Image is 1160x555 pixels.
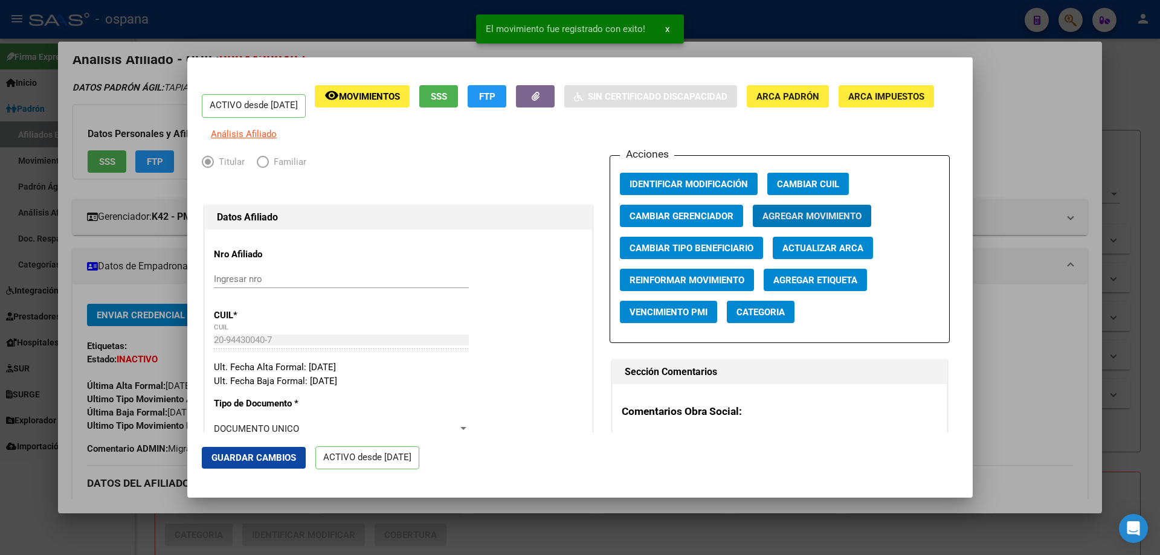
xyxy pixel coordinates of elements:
[214,155,245,169] span: Titular
[630,307,707,318] span: Vencimiento PMI
[747,85,829,107] button: ARCA Padrón
[1119,514,1148,543] div: Open Intercom Messenger
[214,309,324,322] p: CUIL
[753,205,871,227] button: Agregar Movimiento
[727,301,794,323] button: Categoria
[630,211,733,222] span: Cambiar Gerenciador
[202,447,306,469] button: Guardar Cambios
[269,155,306,169] span: Familiar
[214,374,583,388] div: Ult. Fecha Baja Formal: [DATE]
[848,91,924,102] span: ARCA Impuestos
[620,237,763,259] button: Cambiar Tipo Beneficiario
[773,275,857,286] span: Agregar Etiqueta
[315,446,419,470] p: ACTIVO desde [DATE]
[736,307,785,318] span: Categoria
[620,269,754,291] button: Reinformar Movimiento
[214,248,324,261] p: Nro Afiliado
[419,85,458,107] button: SSS
[762,211,862,222] span: Agregar Movimiento
[468,85,506,107] button: FTP
[315,85,410,107] button: Movimientos
[625,365,935,379] h1: Sección Comentarios
[431,91,447,102] span: SSS
[777,179,839,190] span: Cambiar CUIL
[324,88,339,103] mat-icon: remove_red_eye
[782,243,863,254] span: Actualizar ARCA
[630,179,748,190] span: Identificar Modificación
[211,452,296,463] span: Guardar Cambios
[211,129,277,140] span: Análisis Afiliado
[214,423,299,434] span: DOCUMENTO UNICO
[217,210,580,225] h1: Datos Afiliado
[620,173,758,195] button: Identificar Modificación
[588,91,727,102] span: Sin Certificado Discapacidad
[773,237,873,259] button: Actualizar ARCA
[630,243,753,254] span: Cambiar Tipo Beneficiario
[620,301,717,323] button: Vencimiento PMI
[214,397,324,411] p: Tipo de Documento *
[630,275,744,286] span: Reinformar Movimiento
[665,24,669,34] span: x
[764,269,867,291] button: Agregar Etiqueta
[486,23,645,35] span: El movimiento fue registrado con exito!
[479,91,495,102] span: FTP
[202,159,318,170] mat-radio-group: Elija una opción
[767,173,849,195] button: Cambiar CUIL
[756,91,819,102] span: ARCA Padrón
[214,361,583,374] div: Ult. Fecha Alta Formal: [DATE]
[202,94,306,118] p: ACTIVO desde [DATE]
[564,85,737,107] button: Sin Certificado Discapacidad
[620,146,674,162] h3: Acciones
[339,91,400,102] span: Movimientos
[622,403,938,419] h3: Comentarios Obra Social:
[839,85,934,107] button: ARCA Impuestos
[656,18,679,40] button: x
[620,205,743,227] button: Cambiar Gerenciador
